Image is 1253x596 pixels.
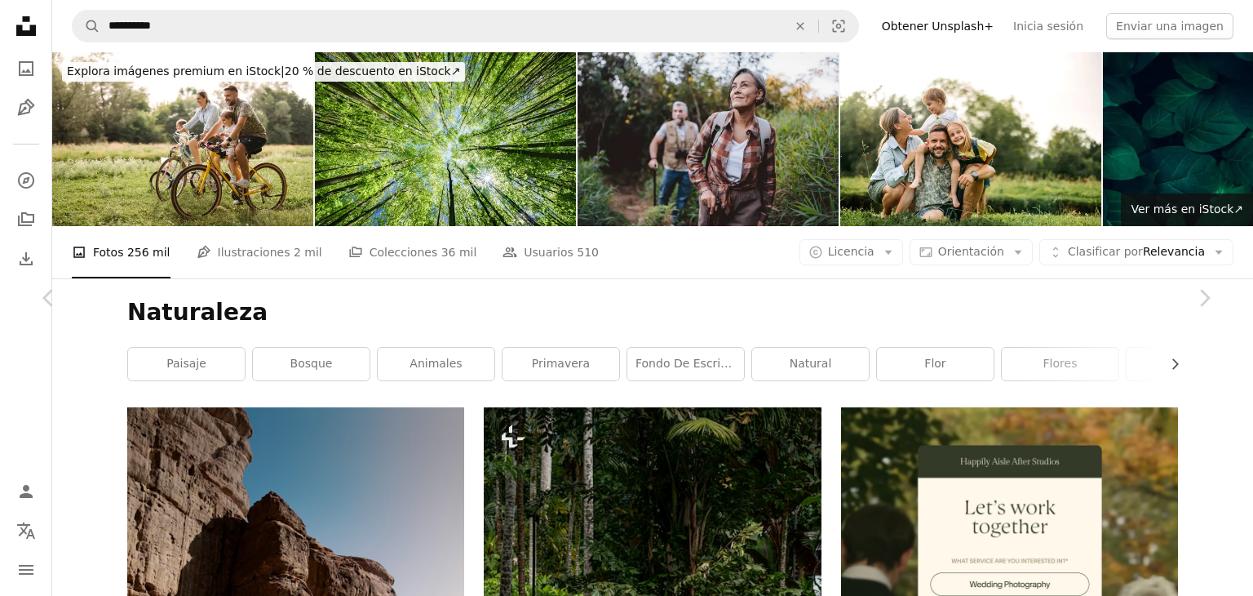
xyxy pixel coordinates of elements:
a: animales [378,348,494,380]
img: Senior couple walking on forest mountain trail [578,52,839,226]
span: Licencia [828,245,874,258]
a: Ilustraciones 2 mil [197,226,322,278]
button: Borrar [782,11,818,42]
a: Ver más en iStock↗ [1121,193,1253,226]
button: Orientación [910,239,1033,265]
a: flor [877,348,994,380]
a: Colecciones [10,203,42,236]
a: bosque [253,348,370,380]
a: Ilustraciones [10,91,42,124]
a: Obtener Unsplash+ [872,13,1003,39]
img: Portrait of a happy family [840,52,1101,226]
form: Encuentra imágenes en todo el sitio [72,10,859,42]
a: Explora imágenes premium en iStock|20 % de descuento en iStock↗ [52,52,475,91]
span: 20 % de descuento en iStock ↗ [67,64,460,78]
button: Menú [10,554,42,586]
button: Buscar en Unsplash [73,11,100,42]
span: Orientación [938,245,1004,258]
a: paisaje [128,348,245,380]
a: Fondo de escritorio [627,348,744,380]
a: Usuarios 510 [503,226,599,278]
a: flores [1002,348,1118,380]
a: primavera [503,348,619,380]
h1: Naturaleza [127,298,1178,327]
a: Fotos [10,52,42,85]
a: Colecciones 36 mil [348,226,477,278]
span: Relevancia [1068,244,1205,260]
a: Iniciar sesión / Registrarse [10,475,42,508]
img: Un hermoso y exuberante dosel verde del bosque iluminado por la cálida luz del sol que fluye a tr... [315,52,576,226]
span: 36 mil [441,243,477,261]
button: Idioma [10,514,42,547]
img: Family riding bicycles in the forest [52,52,313,226]
span: Clasificar por [1068,245,1143,258]
button: Licencia [799,239,903,265]
button: Clasificar porRelevancia [1039,239,1233,265]
a: natural [752,348,869,380]
a: montaña [1127,348,1243,380]
span: Ver más en iStock ↗ [1131,202,1243,216]
button: Búsqueda visual [819,11,858,42]
a: Inicia sesión [1003,13,1093,39]
span: Explora imágenes premium en iStock | [67,64,285,78]
span: 510 [577,243,599,261]
button: Enviar una imagen [1106,13,1233,39]
a: Explorar [10,164,42,197]
span: 2 mil [294,243,322,261]
a: Siguiente [1155,220,1253,376]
